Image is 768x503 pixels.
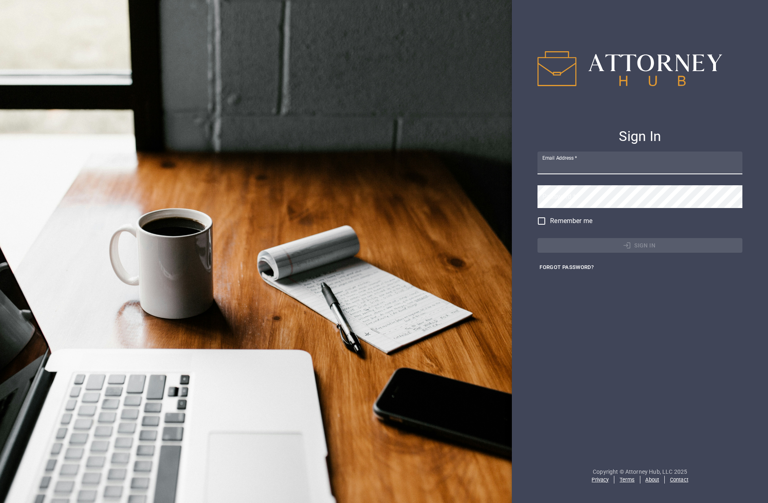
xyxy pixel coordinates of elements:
a: Privacy [592,477,609,483]
a: Contact [670,477,688,483]
a: Terms [620,477,635,483]
p: Copyright © Attorney Hub, LLC 2025 [537,468,742,476]
a: About [645,477,659,483]
span: Remember me [550,216,592,226]
label: Email Address [542,154,577,161]
img: IPAH logo [537,51,722,86]
button: Forgot Password? [537,261,596,274]
h4: Sign In [537,128,742,145]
